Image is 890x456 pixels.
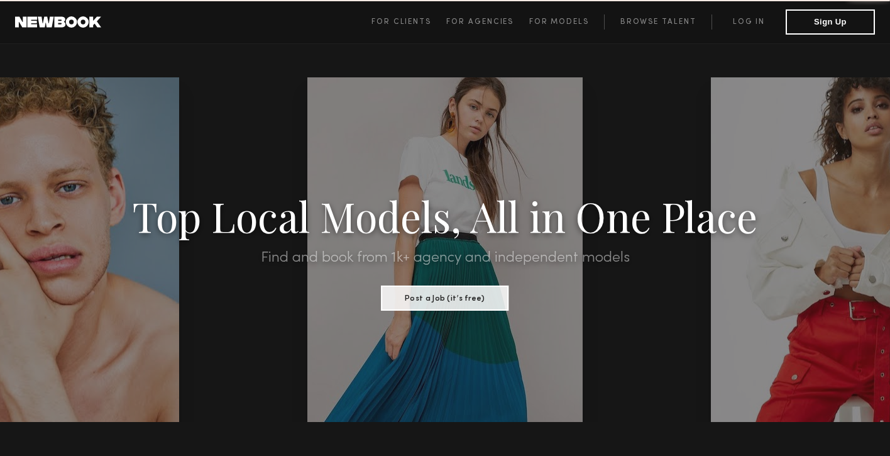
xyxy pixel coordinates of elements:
a: Log in [711,14,786,30]
span: For Models [529,18,589,26]
h2: Find and book from 1k+ agency and independent models [67,250,823,265]
a: For Models [529,14,605,30]
button: Sign Up [786,9,875,35]
span: For Agencies [446,18,514,26]
a: Post a Job (it’s free) [382,290,509,304]
span: For Clients [371,18,431,26]
a: For Agencies [446,14,529,30]
a: Browse Talent [604,14,711,30]
a: For Clients [371,14,446,30]
button: Post a Job (it’s free) [382,286,509,311]
h1: Top Local Models, All in One Place [67,196,823,235]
